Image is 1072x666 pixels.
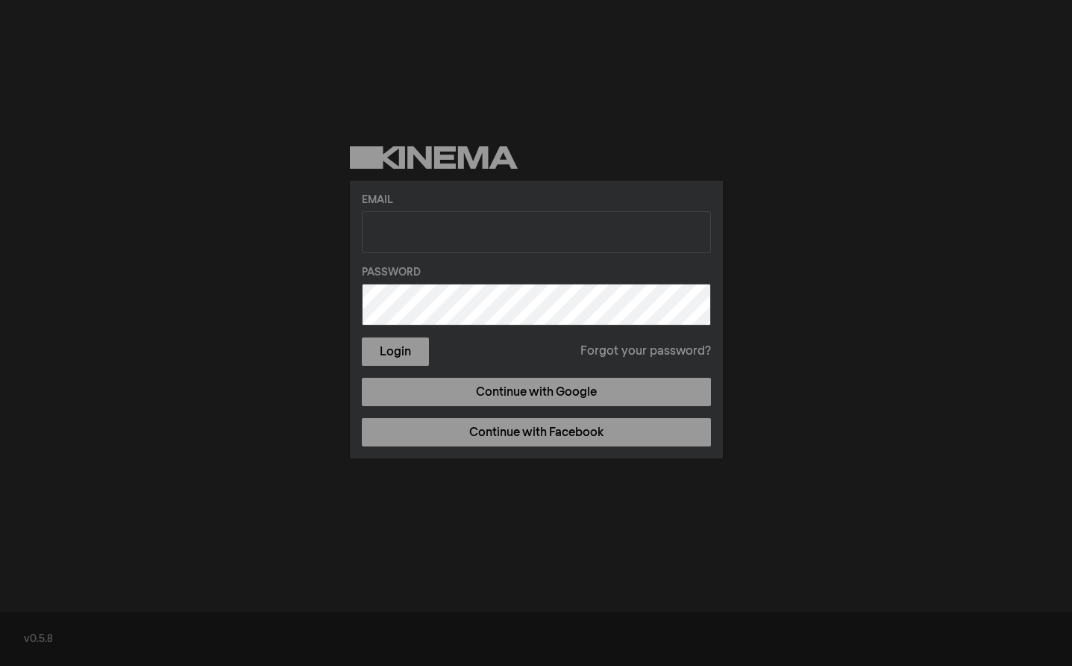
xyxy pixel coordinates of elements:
div: v0.5.8 [24,632,1048,647]
a: Continue with Facebook [362,418,711,446]
button: Login [362,337,429,366]
label: Email [362,193,711,208]
a: Continue with Google [362,378,711,406]
a: Forgot your password? [580,343,711,361]
label: Password [362,265,711,281]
